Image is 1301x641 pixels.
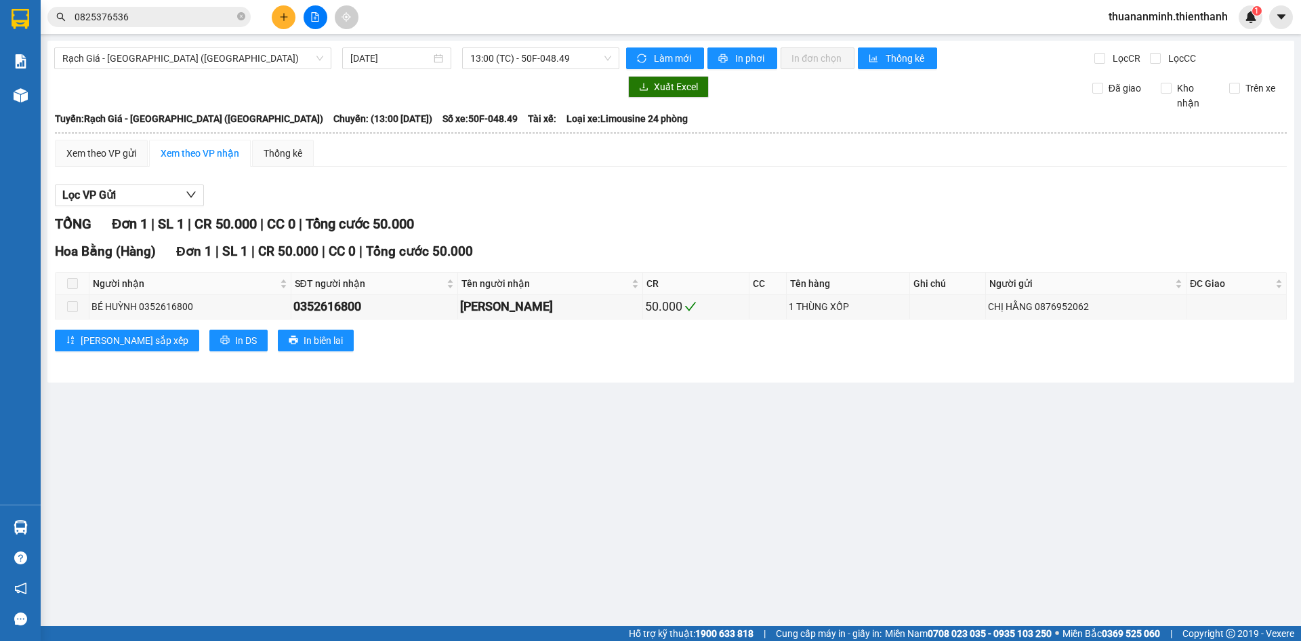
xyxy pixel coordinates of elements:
span: Loại xe: Limousine 24 phòng [566,111,688,126]
span: file-add [310,12,320,22]
span: bar-chart [869,54,880,64]
span: copyright [1226,629,1235,638]
div: 50.000 [645,297,747,316]
span: sort-ascending [66,335,75,346]
span: SL 1 [158,216,184,232]
span: printer [289,335,298,346]
span: SĐT người nhận [295,276,445,291]
strong: 1900 633 818 [695,628,753,639]
div: [PERSON_NAME] [460,297,640,316]
div: 0352616800 [293,297,456,316]
span: Đơn 1 [176,244,212,259]
span: sync [637,54,648,64]
input: 14/09/2025 [350,51,431,66]
button: downloadXuất Excel [628,76,709,98]
span: Làm mới [654,51,693,66]
span: thuananminh.thienthanh [1098,8,1239,25]
span: plus [279,12,289,22]
div: Xem theo VP nhận [161,146,239,161]
span: Người nhận [93,276,277,291]
th: Ghi chú [910,273,986,295]
span: Tài xế: [528,111,556,126]
sup: 1 [1252,6,1262,16]
span: | [251,244,255,259]
button: sort-ascending[PERSON_NAME] sắp xếp [55,330,199,351]
button: In đơn chọn [781,47,854,69]
span: Cung cấp máy in - giấy in: [776,626,882,641]
span: SL 1 [222,244,248,259]
span: Miền Bắc [1062,626,1160,641]
span: Miền Nam [885,626,1052,641]
span: close-circle [237,11,245,24]
b: Tuyến: Rạch Giá - [GEOGRAPHIC_DATA] ([GEOGRAPHIC_DATA]) [55,113,323,124]
button: file-add [304,5,327,29]
span: search [56,12,66,22]
strong: 0369 525 060 [1102,628,1160,639]
input: Tìm tên, số ĐT hoặc mã đơn [75,9,234,24]
span: Tổng cước 50.000 [366,244,473,259]
span: Xuất Excel [654,79,698,94]
div: BÉ HUỲNH 0352616800 [91,299,289,314]
th: Tên hàng [787,273,910,295]
span: notification [14,582,27,595]
span: Đã giao [1103,81,1147,96]
button: syncLàm mới [626,47,704,69]
span: CC 0 [329,244,356,259]
span: Rạch Giá - Sài Gòn (Hàng Hoá) [62,48,323,69]
span: printer [718,54,730,64]
span: CC 0 [267,216,295,232]
span: | [1170,626,1172,641]
span: message [14,613,27,625]
span: In phơi [735,51,766,66]
span: TỔNG [55,216,91,232]
span: CR 50.000 [194,216,257,232]
span: check [684,300,697,313]
img: logo-vxr [12,9,29,29]
img: warehouse-icon [14,520,28,535]
button: printerIn biên lai [278,330,354,351]
span: | [215,244,219,259]
span: Hoa Bằng (Hàng) [55,244,156,259]
span: aim [342,12,351,22]
span: | [359,244,363,259]
span: | [299,216,302,232]
span: | [151,216,154,232]
button: printerIn phơi [707,47,777,69]
th: CR [643,273,749,295]
span: [PERSON_NAME] sắp xếp [81,333,188,348]
span: | [260,216,264,232]
span: ⚪️ [1055,631,1059,636]
span: | [188,216,191,232]
button: Lọc VP Gửi [55,184,204,206]
div: 1 THÙNG XỐP [789,299,907,314]
button: aim [335,5,358,29]
img: warehouse-icon [14,88,28,102]
button: plus [272,5,295,29]
span: | [322,244,325,259]
span: Chuyến: (13:00 [DATE]) [333,111,432,126]
span: Hỗ trợ kỹ thuật: [629,626,753,641]
span: CR 50.000 [258,244,318,259]
span: Kho nhận [1172,81,1219,111]
span: 13:00 (TC) - 50F-048.49 [470,48,611,69]
div: Thống kê [264,146,302,161]
span: close-circle [237,12,245,20]
span: Lọc VP Gửi [62,187,116,203]
span: Thống kê [886,51,926,66]
button: printerIn DS [209,330,268,351]
button: bar-chartThống kê [858,47,937,69]
span: Tổng cước 50.000 [306,216,414,232]
span: download [639,82,648,93]
span: Lọc CC [1163,51,1198,66]
span: Đơn 1 [112,216,148,232]
span: Trên xe [1240,81,1281,96]
span: printer [220,335,230,346]
td: BÉ HUỲNH [458,295,643,319]
div: CHỊ HẰNG 0876952062 [988,299,1184,314]
button: caret-down [1269,5,1293,29]
span: question-circle [14,551,27,564]
img: icon-new-feature [1245,11,1257,23]
th: CC [749,273,787,295]
span: down [186,189,197,200]
span: ĐC Giao [1190,276,1273,291]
